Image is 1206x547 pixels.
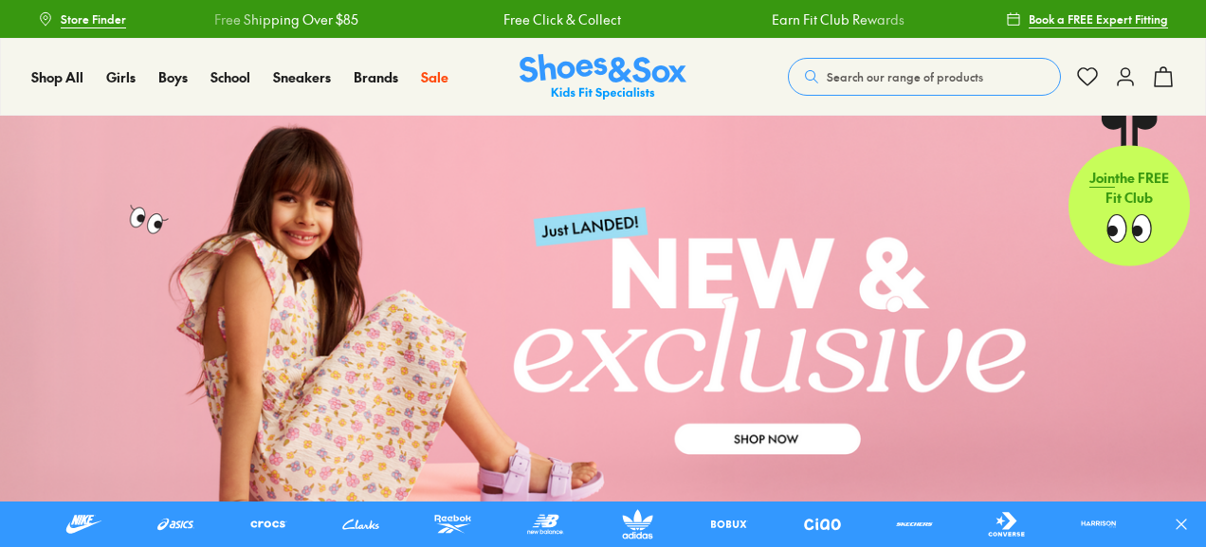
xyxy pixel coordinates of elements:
span: Search our range of products [827,68,983,85]
a: Free Click & Collect [429,9,546,29]
a: Store Finder [38,2,126,36]
span: Join [1089,168,1115,187]
span: Book a FREE Expert Fitting [1029,10,1168,27]
span: School [210,67,250,86]
span: Sale [421,67,448,86]
a: School [210,67,250,87]
a: Brands [354,67,398,87]
img: SNS_Logo_Responsive.svg [520,54,686,100]
span: Store Finder [61,10,126,27]
span: Brands [354,67,398,86]
span: Sneakers [273,67,331,86]
a: Jointhe FREE Fit Club [1069,115,1190,266]
p: the FREE Fit Club [1069,153,1190,223]
a: Boys [158,67,188,87]
a: Shop All [31,67,83,87]
a: Sale [421,67,448,87]
a: Book a FREE Expert Fitting [1006,2,1168,36]
a: Free Shipping Over $85 [139,9,283,29]
a: Girls [106,67,136,87]
a: Shoes & Sox [520,54,686,100]
span: Boys [158,67,188,86]
a: Earn Fit Club Rewards [696,9,829,29]
a: Sneakers [273,67,331,87]
span: Shop All [31,67,83,86]
a: Free Shipping Over $85 [966,9,1110,29]
span: Girls [106,67,136,86]
button: Search our range of products [788,58,1061,96]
